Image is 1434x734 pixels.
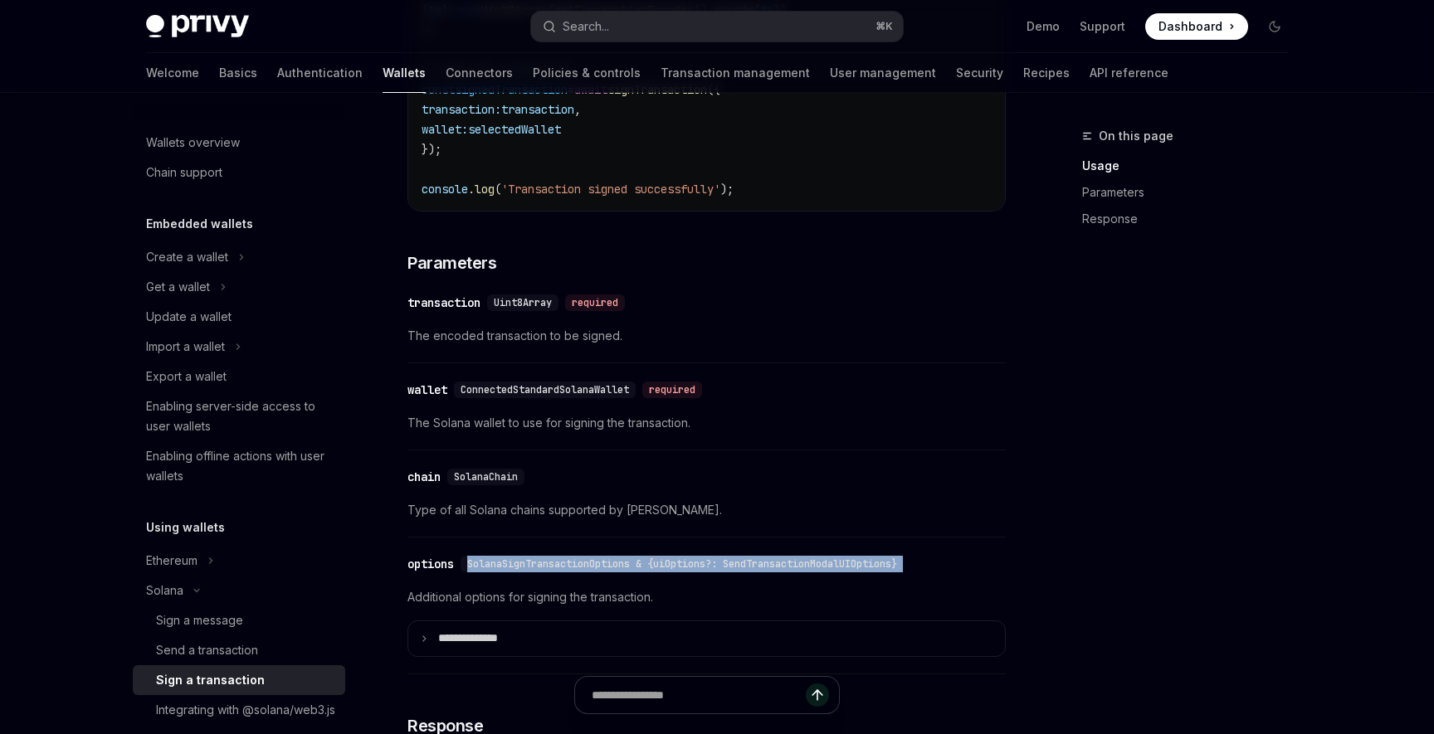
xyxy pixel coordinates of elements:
div: wallet [407,382,447,398]
span: Dashboard [1158,18,1222,35]
button: Open search [531,12,903,41]
span: selectedWallet [468,122,561,137]
div: Chain support [146,163,222,182]
a: Parameters [1082,179,1301,206]
div: Integrating with @solana/web3.js [156,700,335,720]
a: Wallets overview [133,128,345,158]
span: Parameters [407,251,496,275]
a: User management [830,53,936,93]
a: Transaction management [661,53,810,93]
button: Toggle dark mode [1261,13,1288,40]
a: Security [956,53,1003,93]
span: wallet: [422,122,468,137]
a: Response [1082,206,1301,232]
div: Import a wallet [146,337,225,357]
div: required [642,382,702,398]
div: Enabling server-side access to user wallets [146,396,335,436]
span: transaction: [422,102,501,117]
span: Type of all Solana chains supported by [PERSON_NAME]. [407,500,1006,520]
a: Update a wallet [133,302,345,332]
a: Welcome [146,53,199,93]
a: Wallets [383,53,426,93]
a: Export a wallet [133,362,345,391]
div: Wallets overview [146,133,240,153]
span: ( [495,182,501,197]
a: Send a transaction [133,635,345,665]
a: Enabling server-side access to user wallets [133,391,345,441]
a: Demo [1027,18,1060,35]
input: Ask a question... [592,677,806,713]
a: Policies & controls [533,53,641,93]
div: options [407,556,454,572]
div: transaction [407,294,480,311]
a: Basics [219,53,257,93]
span: }); [422,142,441,157]
a: Recipes [1023,53,1070,93]
button: Toggle Get a wallet section [133,272,345,302]
a: Sign a message [133,605,345,635]
span: The Solana wallet to use for signing the transaction. [407,413,1006,433]
span: ConnectedStandardSolanaWallet [461,383,629,396]
button: Toggle Solana section [133,576,345,605]
h5: Using wallets [146,518,225,537]
span: SolanaChain [454,470,518,484]
span: , [574,102,581,117]
a: Integrating with @solana/web3.js [133,695,345,725]
a: Enabling offline actions with user wallets [133,441,345,491]
a: Support [1080,18,1125,35]
span: ⌘ K [876,20,893,33]
span: console [422,182,468,197]
button: Toggle Create a wallet section [133,242,345,272]
a: Sign a transaction [133,665,345,695]
a: Dashboard [1145,13,1248,40]
a: Chain support [133,158,345,187]
div: Search... [563,17,609,36]
div: Update a wallet [146,307,232,327]
span: The encoded transaction to be signed. [407,326,1006,346]
span: SolanaSignTransactionOptions & {uiOptions?: SendTransactionModalUIOptions} [467,557,897,571]
a: Usage [1082,153,1301,179]
span: Uint8Array [494,296,552,309]
button: Send message [806,683,829,707]
span: Additional options for signing the transaction. [407,587,1006,607]
div: Get a wallet [146,277,210,297]
img: dark logo [146,15,249,38]
a: Authentication [277,53,363,93]
span: log [475,182,495,197]
div: Sign a message [156,610,243,630]
span: On this page [1099,126,1173,146]
span: transaction [501,102,574,117]
span: . [468,182,475,197]
div: Solana [146,581,183,600]
div: Sign a transaction [156,670,265,690]
h5: Embedded wallets [146,214,253,234]
div: Create a wallet [146,247,228,267]
button: Toggle Import a wallet section [133,332,345,362]
a: Connectors [446,53,513,93]
span: 'Transaction signed successfully' [501,182,720,197]
button: Toggle Ethereum section [133,546,345,576]
div: Enabling offline actions with user wallets [146,446,335,486]
div: Export a wallet [146,367,227,386]
span: ); [720,182,734,197]
a: API reference [1090,53,1168,93]
div: required [565,294,625,311]
div: Send a transaction [156,640,258,660]
div: Ethereum [146,551,198,571]
div: chain [407,469,441,485]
